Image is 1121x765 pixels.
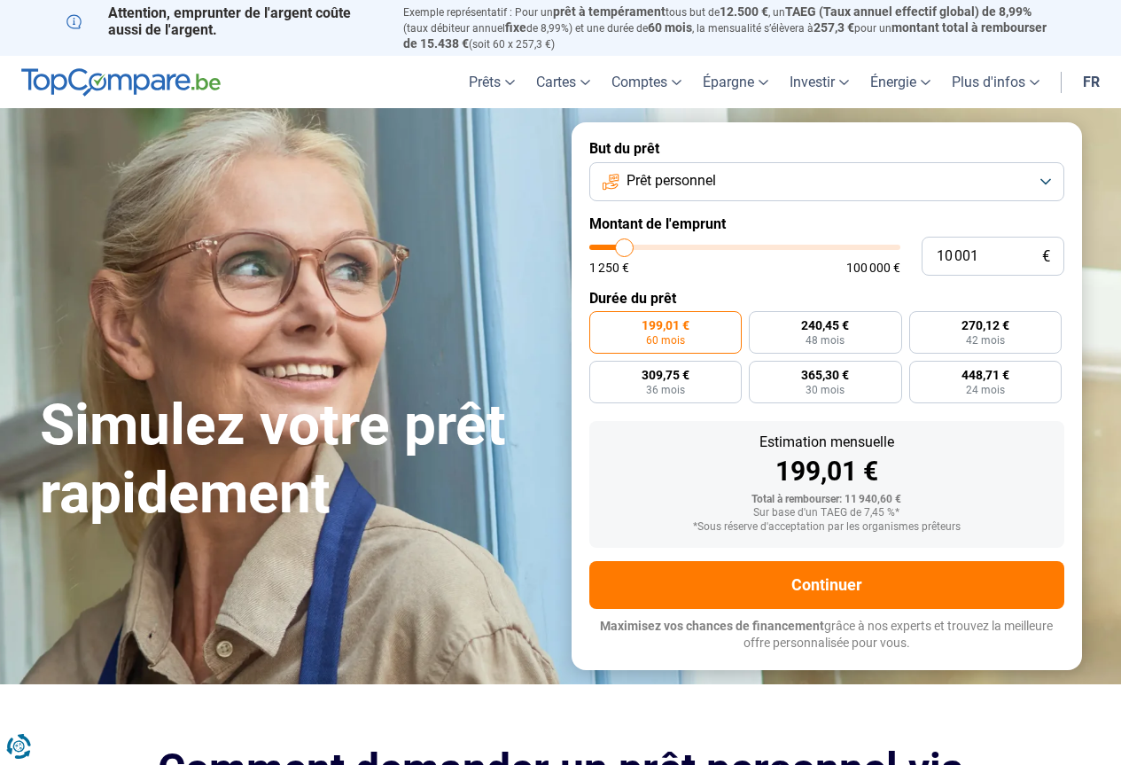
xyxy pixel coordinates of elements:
[692,56,779,108] a: Épargne
[21,68,221,97] img: TopCompare
[603,435,1050,449] div: Estimation mensuelle
[505,20,526,35] span: fixe
[603,458,1050,485] div: 199,01 €
[941,56,1050,108] a: Plus d'infos
[403,4,1055,51] p: Exemple représentatif : Pour un tous but de , un (taux débiteur annuel de 8,99%) et une durée de ...
[603,494,1050,506] div: Total à rembourser: 11 940,60 €
[589,618,1064,652] p: grâce à nos experts et trouvez la meilleure offre personnalisée pour vous.
[961,319,1009,332] span: 270,12 €
[589,162,1064,201] button: Prêt personnel
[458,56,525,108] a: Prêts
[779,56,860,108] a: Investir
[525,56,601,108] a: Cartes
[589,262,629,274] span: 1 250 €
[806,335,845,346] span: 48 mois
[403,20,1047,51] span: montant total à rembourser de 15.438 €
[601,56,692,108] a: Comptes
[66,4,382,38] p: Attention, emprunter de l'argent coûte aussi de l'argent.
[966,335,1005,346] span: 42 mois
[966,385,1005,395] span: 24 mois
[720,4,768,19] span: 12.500 €
[40,392,550,528] h1: Simulez votre prêt rapidement
[642,369,689,381] span: 309,75 €
[627,171,716,191] span: Prêt personnel
[589,215,1064,232] label: Montant de l'emprunt
[846,262,900,274] span: 100 000 €
[646,385,685,395] span: 36 mois
[603,521,1050,534] div: *Sous réserve d'acceptation par les organismes prêteurs
[589,561,1064,609] button: Continuer
[603,507,1050,519] div: Sur base d'un TAEG de 7,45 %*
[589,140,1064,157] label: But du prêt
[814,20,854,35] span: 257,3 €
[801,369,849,381] span: 365,30 €
[600,619,824,633] span: Maximisez vos chances de financement
[553,4,666,19] span: prêt à tempérament
[646,335,685,346] span: 60 mois
[961,369,1009,381] span: 448,71 €
[801,319,849,332] span: 240,45 €
[806,385,845,395] span: 30 mois
[860,56,941,108] a: Énergie
[589,290,1064,307] label: Durée du prêt
[785,4,1031,19] span: TAEG (Taux annuel effectif global) de 8,99%
[648,20,692,35] span: 60 mois
[642,319,689,332] span: 199,01 €
[1042,249,1050,264] span: €
[1072,56,1110,108] a: fr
